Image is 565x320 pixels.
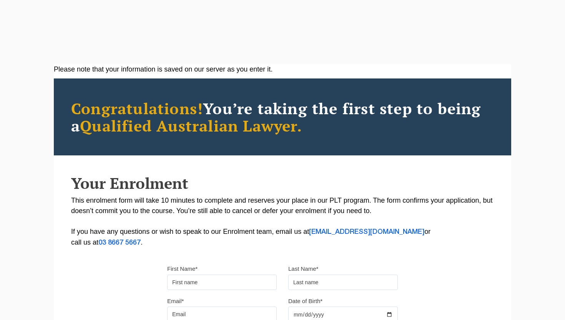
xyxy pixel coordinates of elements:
[54,64,511,75] div: Please note that your information is saved on our server as you enter it.
[71,98,203,118] span: Congratulations!
[80,115,302,136] span: Qualified Australian Lawyer.
[167,265,198,273] label: First Name*
[167,297,184,305] label: Email*
[71,100,494,134] h2: You’re taking the first step to being a
[167,275,277,290] input: First name
[71,195,494,248] p: This enrolment form will take 10 minutes to complete and reserves your place in our PLT program. ...
[98,240,141,246] a: 03 8667 5667
[309,229,424,235] a: [EMAIL_ADDRESS][DOMAIN_NAME]
[71,175,494,192] h2: Your Enrolment
[288,265,318,273] label: Last Name*
[288,275,398,290] input: Last name
[288,297,322,305] label: Date of Birth*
